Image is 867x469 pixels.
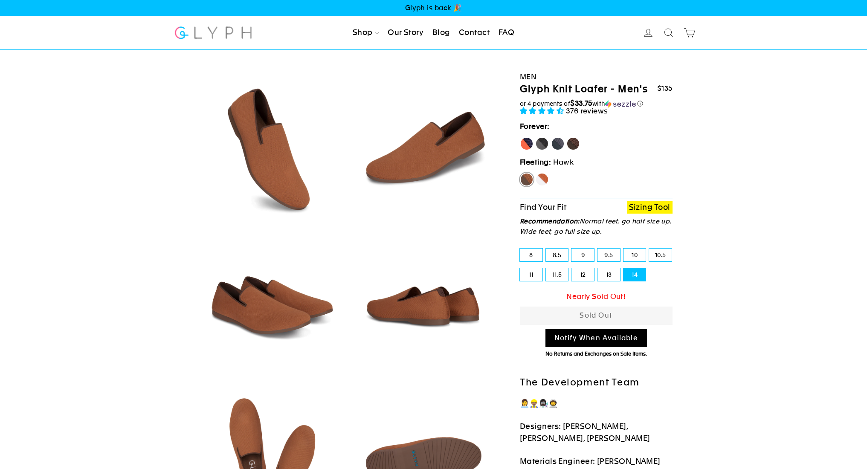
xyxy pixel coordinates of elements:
ul: Primary [349,23,518,42]
label: 11 [520,268,542,281]
img: Hawk [199,75,344,220]
h1: Glyph Knit Loafer - Men's [520,83,648,96]
p: Normal feet, go half size up. Wide feet, go full size up. [520,216,673,237]
a: Notify When Available [545,329,647,347]
strong: Recommendation: [520,217,580,225]
span: 4.73 stars [520,107,566,115]
img: Sezzle [605,100,636,108]
label: [PERSON_NAME] [520,137,534,151]
div: Nearly Sold Out! [520,291,673,302]
h2: The Development Team [520,376,673,389]
img: Hawk [199,228,344,373]
label: Mustang [566,137,580,151]
strong: Forever: [520,122,550,130]
p: Materials Engineer: [PERSON_NAME] [520,455,673,468]
label: 11.5 [546,268,568,281]
a: Sizing Tool [627,201,673,214]
label: 13 [597,268,620,281]
img: Hawk [351,75,497,220]
label: 8 [520,249,542,261]
label: Rhino [551,137,565,151]
label: Panther [535,137,549,151]
div: Men [520,71,673,83]
img: Hawk [351,228,497,373]
label: 10.5 [649,249,672,261]
p: Designers: [PERSON_NAME], [PERSON_NAME], [PERSON_NAME] [520,420,673,445]
label: 12 [571,268,594,281]
label: 9.5 [597,249,620,261]
label: Fox [535,173,549,186]
span: Find Your Fit [520,203,567,211]
span: Hawk [553,158,574,166]
label: 8.5 [546,249,568,261]
label: 9 [571,249,594,261]
span: Sold Out [580,311,612,319]
div: or 4 payments of$33.75withSezzle Click to learn more about Sezzle [520,99,673,108]
a: Our Story [384,23,427,42]
a: Contact [455,23,493,42]
span: $135 [657,84,673,93]
span: No Returns and Exchanges on Sale Items. [545,351,647,357]
label: 10 [623,249,646,261]
label: 14 [623,268,646,281]
p: 👩‍💼👷🏽‍♂️👩🏿‍🔬👨‍🚀 [520,397,673,410]
strong: Fleeting: [520,158,551,166]
div: or 4 payments of with [520,99,673,108]
span: 376 reviews [566,107,608,115]
a: Shop [349,23,383,42]
button: Sold Out [520,307,673,325]
a: FAQ [495,23,518,42]
span: $33.75 [570,99,592,107]
img: Glyph [174,21,253,44]
label: Hawk [520,173,534,186]
a: Blog [429,23,454,42]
